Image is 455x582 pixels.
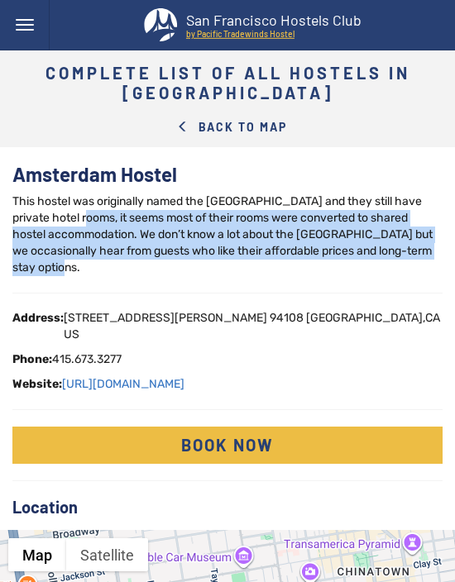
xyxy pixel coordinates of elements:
h2: Amsterdam Hostel [12,164,443,185]
a: Back to Map [160,115,295,146]
button: Show street map [8,538,66,571]
tspan: by Pacific Tradewinds Hostel [186,29,295,39]
span: [STREET_ADDRESS][PERSON_NAME] [64,311,267,325]
div: Address: [12,310,64,327]
div: Website: [12,376,62,393]
a: Book Now [12,427,443,464]
span: CA [425,311,440,325]
div: 415.673.3277 [52,351,122,368]
span: [GEOGRAPHIC_DATA] [306,311,423,325]
button: Show satellite imagery [66,538,148,571]
div: This hostel was originally named the [GEOGRAPHIC_DATA] and they still have private hotel rooms, i... [12,193,443,276]
div: US [64,327,440,343]
tspan: San Francisco Hostels Club [186,11,362,29]
div: Phone: [12,351,52,368]
span: 94108 [270,311,304,325]
div: , [64,310,440,327]
a: [URL][DOMAIN_NAME] [62,377,184,391]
